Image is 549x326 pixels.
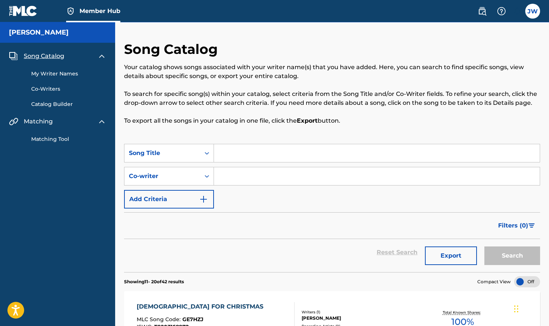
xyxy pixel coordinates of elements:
div: Co-writer [129,172,196,181]
span: Filters ( 0 ) [498,221,528,230]
a: Catalog Builder [31,100,106,108]
img: search [478,7,487,16]
img: MLC Logo [9,6,38,16]
img: 9d2ae6d4665cec9f34b9.svg [199,195,208,204]
p: To export all the songs in your catalog in one file, click the button. [124,116,540,125]
span: MLC Song Code : [137,316,182,323]
div: [PERSON_NAME] [302,315,393,322]
div: [DEMOGRAPHIC_DATA] FOR CHRISTMAS [137,302,267,311]
a: Matching Tool [31,135,106,143]
a: Song CatalogSong Catalog [9,52,64,61]
img: expand [97,52,106,61]
h2: Song Catalog [124,41,221,58]
img: Top Rightsholder [66,7,75,16]
span: Compact View [477,278,511,285]
iframe: Chat Widget [512,290,549,326]
div: Notifications [513,7,521,15]
h5: James Wilson [9,28,69,37]
div: Song Title [129,149,196,158]
img: expand [97,117,106,126]
span: Matching [24,117,53,126]
img: help [497,7,506,16]
strong: Export [297,117,318,124]
img: Song Catalog [9,52,18,61]
button: Filters (0) [494,216,540,235]
img: Matching [9,117,18,126]
a: Co-Writers [31,85,106,93]
p: Your catalog shows songs associated with your writer name(s) that you have added. Here, you can s... [124,63,540,81]
button: Add Criteria [124,190,214,209]
span: GE7HZJ [182,316,204,323]
form: Search Form [124,144,540,272]
div: User Menu [525,4,540,19]
a: My Writer Names [31,70,106,78]
span: Song Catalog [24,52,64,61]
div: Writers ( 1 ) [302,309,393,315]
p: Total Known Shares: [443,310,483,315]
div: Help [494,4,509,19]
div: Drag [514,298,519,320]
iframe: Resource Center [528,212,549,273]
p: Showing 11 - 20 of 42 results [124,278,184,285]
p: To search for specific song(s) within your catalog, select criteria from the Song Title and/or Co... [124,90,540,107]
span: Member Hub [79,7,120,15]
a: Public Search [475,4,490,19]
button: Export [425,246,477,265]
